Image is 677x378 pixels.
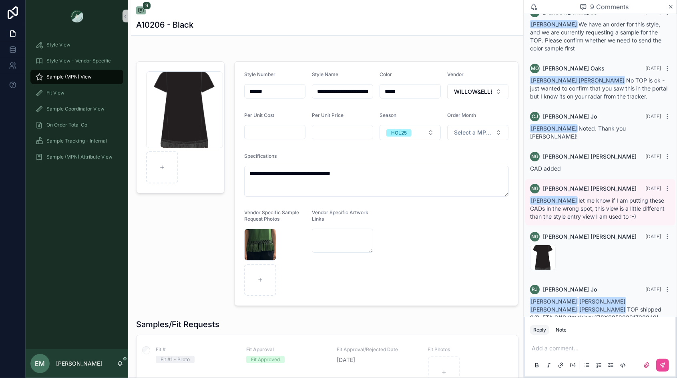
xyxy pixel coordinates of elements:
[530,196,578,205] span: [PERSON_NAME]
[244,112,274,118] span: Per Unit Cost
[30,54,123,68] a: Style View - Vendor Specific
[312,71,338,77] span: Style Name
[380,71,392,77] span: Color
[46,154,112,160] span: Sample (MPN) Attribute View
[530,325,549,335] button: Reply
[30,70,123,84] a: Sample (MPN) View
[337,346,418,353] span: Fit Approval/Rejected Date
[645,65,661,71] span: [DATE]
[380,112,396,118] span: Season
[543,185,637,193] span: [PERSON_NAME] [PERSON_NAME]
[428,346,508,353] span: Fit Photos
[246,346,327,353] span: Fit Approval
[312,112,344,118] span: Per Unit Price
[56,360,102,368] p: [PERSON_NAME]
[136,6,146,16] button: 9
[530,21,661,52] span: We have an order for this style, and we are currently requesting a sample for the TOP. Please con...
[543,113,597,121] span: [PERSON_NAME] Jo
[530,124,578,133] span: [PERSON_NAME]
[532,286,538,293] span: RJ
[645,185,661,191] span: [DATE]
[251,356,280,363] div: Fit Approved
[447,71,464,77] span: Vendor
[447,125,508,140] button: Select Button
[136,19,193,30] h1: A10206 - Black
[531,153,538,160] span: NG
[579,305,626,314] span: [PERSON_NAME]
[244,71,275,77] span: Style Number
[46,58,111,64] span: Style View - Vendor Specific
[543,64,605,72] span: [PERSON_NAME] Oaks
[46,90,64,96] span: Fit View
[156,346,237,353] span: Fit #
[143,2,151,10] span: 9
[530,298,661,321] span: TOP shipped 9/8, ETA 9/10 (tracking: 1Z8X68520231798849).
[380,125,441,140] button: Select Button
[556,327,567,333] div: Note
[46,42,70,48] span: Style View
[35,359,45,368] span: EM
[645,153,661,159] span: [DATE]
[161,356,190,363] div: Fit #1 - Proto
[30,86,123,100] a: Fit View
[531,233,538,240] span: NG
[532,113,538,120] span: CJ
[30,150,123,164] a: Sample (MPN) Attribute View
[244,153,277,159] span: Specifications
[136,319,219,330] h1: Samples/Fit Requests
[30,118,123,132] a: On Order Total Co
[543,233,637,241] span: [PERSON_NAME] [PERSON_NAME]
[337,356,418,364] span: [DATE]
[447,84,508,99] button: Select Button
[454,88,492,96] span: WILLOW&ELLE
[531,65,539,72] span: MO
[531,185,538,192] span: NG
[552,325,570,335] button: Note
[530,125,626,140] span: Noted. Thank you [PERSON_NAME]!
[530,76,625,84] span: [PERSON_NAME] [PERSON_NAME]
[530,305,578,314] span: [PERSON_NAME]
[454,129,492,137] span: Select a MPN LEVEL ORDER MONTH
[590,2,629,12] span: 9 Comments
[530,20,578,28] span: [PERSON_NAME]
[30,102,123,116] a: Sample Coordinator View
[530,77,667,100] span: No TOP is ok - just wanted to confirm that you saw this in the portal but I know its on your rada...
[530,297,578,306] span: [PERSON_NAME]
[543,286,597,294] span: [PERSON_NAME] Jo
[46,106,104,112] span: Sample Coordinator View
[645,113,661,119] span: [DATE]
[30,38,123,52] a: Style View
[391,129,407,137] div: HOL25
[70,10,83,22] img: App logo
[530,197,665,220] span: let me know if I am putting these CADs in the wrong spot, this view is a little different than th...
[46,122,87,128] span: On Order Total Co
[312,209,368,222] span: Vendor Specific Artwork Links
[30,134,123,148] a: Sample Tracking - Internal
[46,74,92,80] span: Sample (MPN) View
[26,32,128,175] div: scrollable content
[46,138,107,144] span: Sample Tracking - Internal
[543,153,637,161] span: [PERSON_NAME] [PERSON_NAME]
[530,165,561,172] span: CAD added
[645,233,661,239] span: [DATE]
[244,209,299,222] span: Vendor Specific Sample Request Photos
[447,112,476,118] span: Order Month
[579,297,626,306] span: [PERSON_NAME]
[645,286,661,292] span: [DATE]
